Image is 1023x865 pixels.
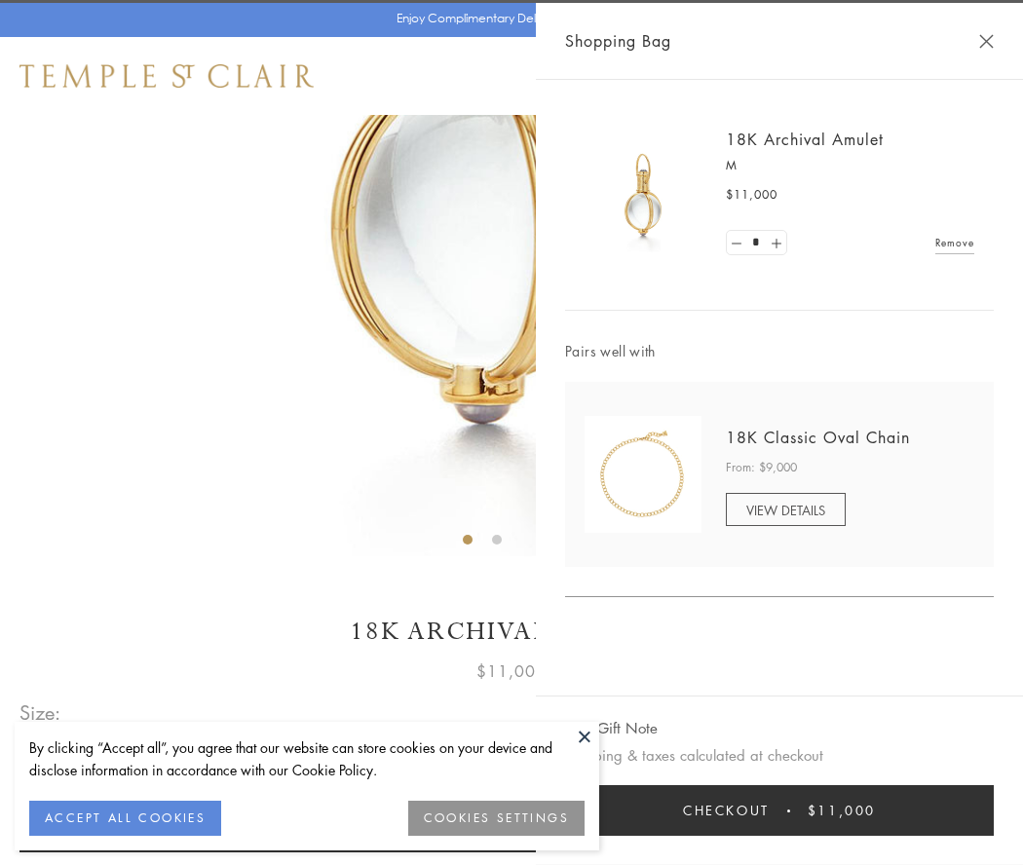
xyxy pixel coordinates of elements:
[565,716,658,740] button: Add Gift Note
[935,232,974,253] a: Remove
[683,800,770,821] span: Checkout
[29,736,585,781] div: By clicking “Accept all”, you agree that our website can store cookies on your device and disclos...
[19,64,314,88] img: Temple St. Clair
[19,696,62,729] span: Size:
[565,340,994,362] span: Pairs well with
[408,801,585,836] button: COOKIES SETTINGS
[29,801,221,836] button: ACCEPT ALL COOKIES
[476,658,547,684] span: $11,000
[746,501,825,519] span: VIEW DETAILS
[726,458,797,477] span: From: $9,000
[397,9,618,28] p: Enjoy Complimentary Delivery & Returns
[726,129,884,150] a: 18K Archival Amulet
[726,156,974,175] p: M
[979,34,994,49] button: Close Shopping Bag
[726,185,777,205] span: $11,000
[19,615,1004,649] h1: 18K Archival Amulet
[565,785,994,836] button: Checkout $11,000
[565,28,671,54] span: Shopping Bag
[766,231,785,255] a: Set quantity to 2
[808,800,876,821] span: $11,000
[585,416,701,533] img: N88865-OV18
[726,493,846,526] a: VIEW DETAILS
[727,231,746,255] a: Set quantity to 0
[726,427,910,448] a: 18K Classic Oval Chain
[585,136,701,253] img: 18K Archival Amulet
[565,743,994,768] p: Shipping & taxes calculated at checkout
